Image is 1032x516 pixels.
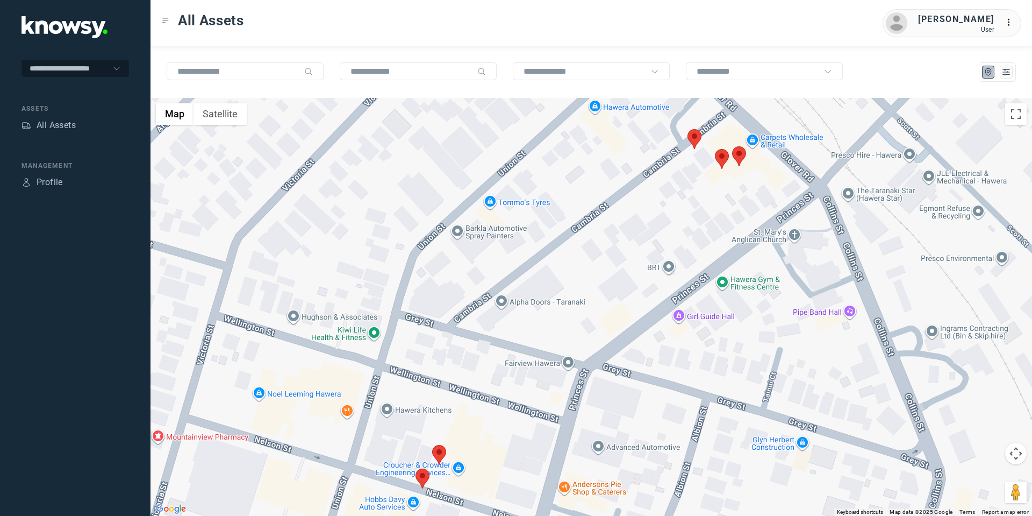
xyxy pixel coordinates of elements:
a: Open this area in Google Maps (opens a new window) [153,502,189,516]
a: Report a map error [982,509,1029,515]
div: All Assets [37,119,76,132]
div: : [1005,16,1018,31]
img: avatar.png [886,12,907,34]
button: Drag Pegman onto the map to open Street View [1005,482,1027,503]
div: Search [477,67,486,76]
div: Profile [21,178,31,187]
tspan: ... [1006,18,1016,26]
a: Terms [959,509,976,515]
button: Map camera controls [1005,443,1027,464]
div: User [918,26,994,33]
div: Management [21,161,129,171]
button: Keyboard shortcuts [837,508,883,516]
a: ProfileProfile [21,176,63,189]
button: Toggle fullscreen view [1005,103,1027,125]
img: Google [153,502,189,516]
div: : [1005,16,1018,29]
button: Show street map [156,103,193,125]
a: AssetsAll Assets [21,119,76,132]
div: Assets [21,121,31,130]
div: Search [304,67,313,76]
div: List [1001,67,1011,77]
img: Application Logo [21,16,107,38]
div: Map [984,67,993,77]
div: Assets [21,104,129,114]
div: Profile [37,176,63,189]
div: Toggle Menu [162,17,169,24]
div: [PERSON_NAME] [918,13,994,26]
span: Map data ©2025 Google [890,509,952,515]
span: All Assets [178,11,244,30]
button: Show satellite imagery [193,103,247,125]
